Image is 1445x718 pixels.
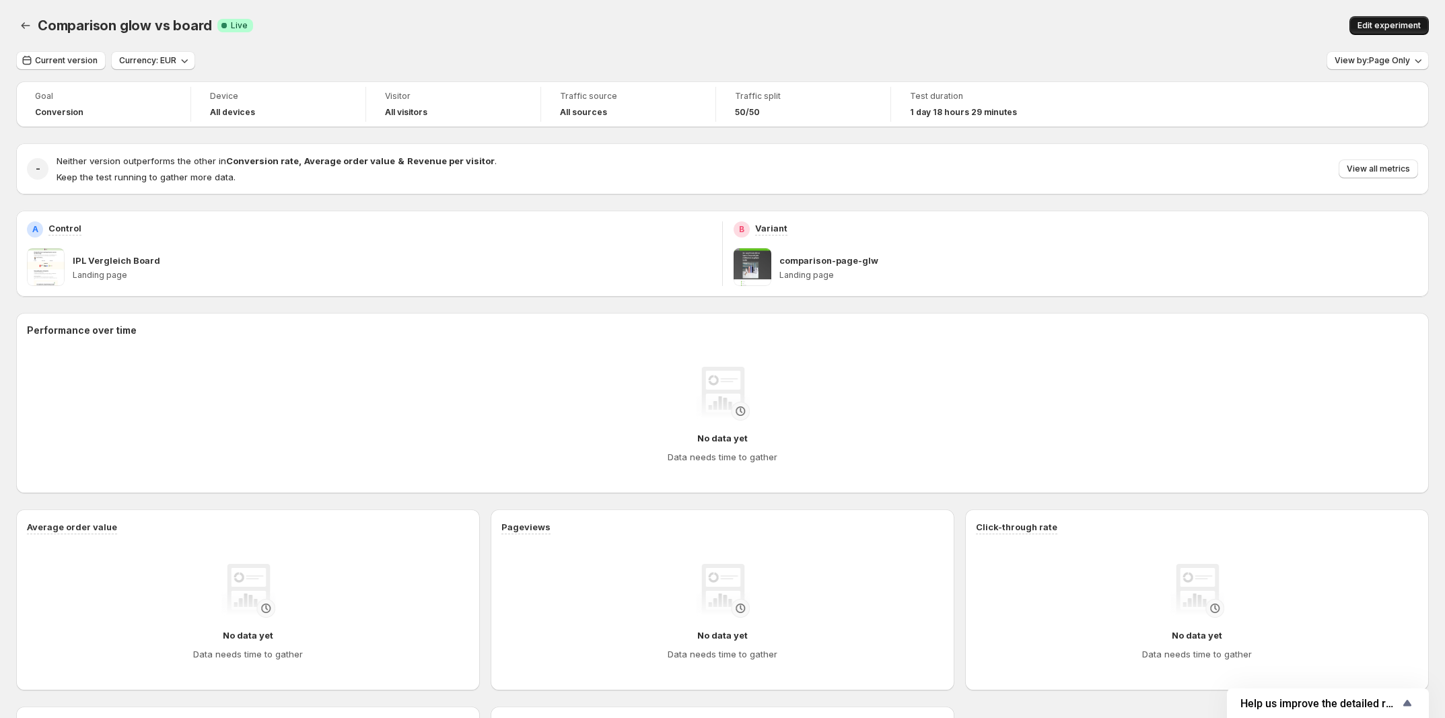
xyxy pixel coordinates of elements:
[385,89,522,119] a: VisitorAll visitors
[735,91,872,102] span: Traffic split
[398,155,404,166] strong: &
[35,55,98,66] span: Current version
[35,107,83,118] span: Conversion
[501,520,551,534] h3: Pageviews
[16,51,106,70] button: Current version
[1170,564,1224,618] img: No data yet
[73,270,711,281] p: Landing page
[223,629,273,642] h4: No data yet
[226,155,299,166] strong: Conversion rate
[1142,647,1252,661] h4: Data needs time to gather
[696,564,750,618] img: No data yet
[1347,164,1410,174] span: View all metrics
[385,107,427,118] h4: All visitors
[210,89,347,119] a: DeviceAll devices
[1240,697,1399,710] span: Help us improve the detailed report for A/B campaigns
[560,107,607,118] h4: All sources
[910,89,1047,119] a: Test duration1 day 18 hours 29 minutes
[1349,16,1429,35] button: Edit experiment
[27,248,65,286] img: IPL Vergleich Board
[193,647,303,661] h4: Data needs time to gather
[560,91,697,102] span: Traffic source
[35,91,172,102] span: Goal
[976,520,1057,534] h3: Click-through rate
[779,254,878,267] p: comparison-page-glw
[57,155,497,166] span: Neither version outperforms the other in .
[221,564,275,618] img: No data yet
[735,107,760,118] span: 50/50
[1358,20,1421,31] span: Edit experiment
[299,155,302,166] strong: ,
[35,89,172,119] a: GoalConversion
[697,431,748,445] h4: No data yet
[668,647,777,661] h4: Data needs time to gather
[57,172,236,182] span: Keep the test running to gather more data.
[210,91,347,102] span: Device
[668,450,777,464] h4: Data needs time to gather
[779,270,1418,281] p: Landing page
[38,17,212,34] span: Comparison glow vs board
[560,89,697,119] a: Traffic sourceAll sources
[734,248,771,286] img: comparison-page-glw
[231,20,248,31] span: Live
[119,55,176,66] span: Currency: EUR
[36,162,40,176] h2: -
[1339,159,1418,178] button: View all metrics
[755,221,787,235] p: Variant
[1335,55,1410,66] span: View by: Page Only
[407,155,495,166] strong: Revenue per visitor
[27,520,117,534] h3: Average order value
[111,51,195,70] button: Currency: EUR
[697,629,748,642] h4: No data yet
[739,224,744,235] h2: B
[1240,695,1415,711] button: Show survey - Help us improve the detailed report for A/B campaigns
[696,367,750,421] img: No data yet
[910,91,1047,102] span: Test duration
[16,16,35,35] button: Back
[304,155,395,166] strong: Average order value
[73,254,160,267] p: IPL Vergleich Board
[1327,51,1429,70] button: View by:Page Only
[48,221,81,235] p: Control
[32,224,38,235] h2: A
[27,324,1418,337] h2: Performance over time
[1172,629,1222,642] h4: No data yet
[210,107,255,118] h4: All devices
[735,89,872,119] a: Traffic split50/50
[385,91,522,102] span: Visitor
[910,107,1017,118] span: 1 day 18 hours 29 minutes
